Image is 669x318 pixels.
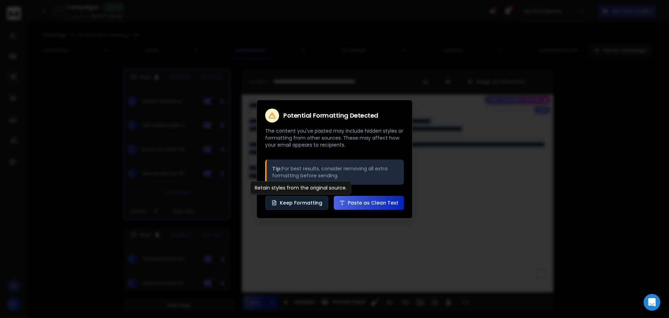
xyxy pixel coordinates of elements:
div: Retain styles from the original source. [250,181,351,194]
h2: Potential Formatting Detected [283,112,378,119]
p: For best results, consider removing all extra formatting before sending. [272,165,398,179]
button: Paste as Clean Text [334,196,404,210]
p: The content you've pasted may include hidden styles or formatting from other sources. These may a... [265,127,404,148]
div: Open Intercom Messenger [644,294,660,311]
strong: Tip: [272,165,282,172]
button: Keep Formatting [266,196,328,210]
